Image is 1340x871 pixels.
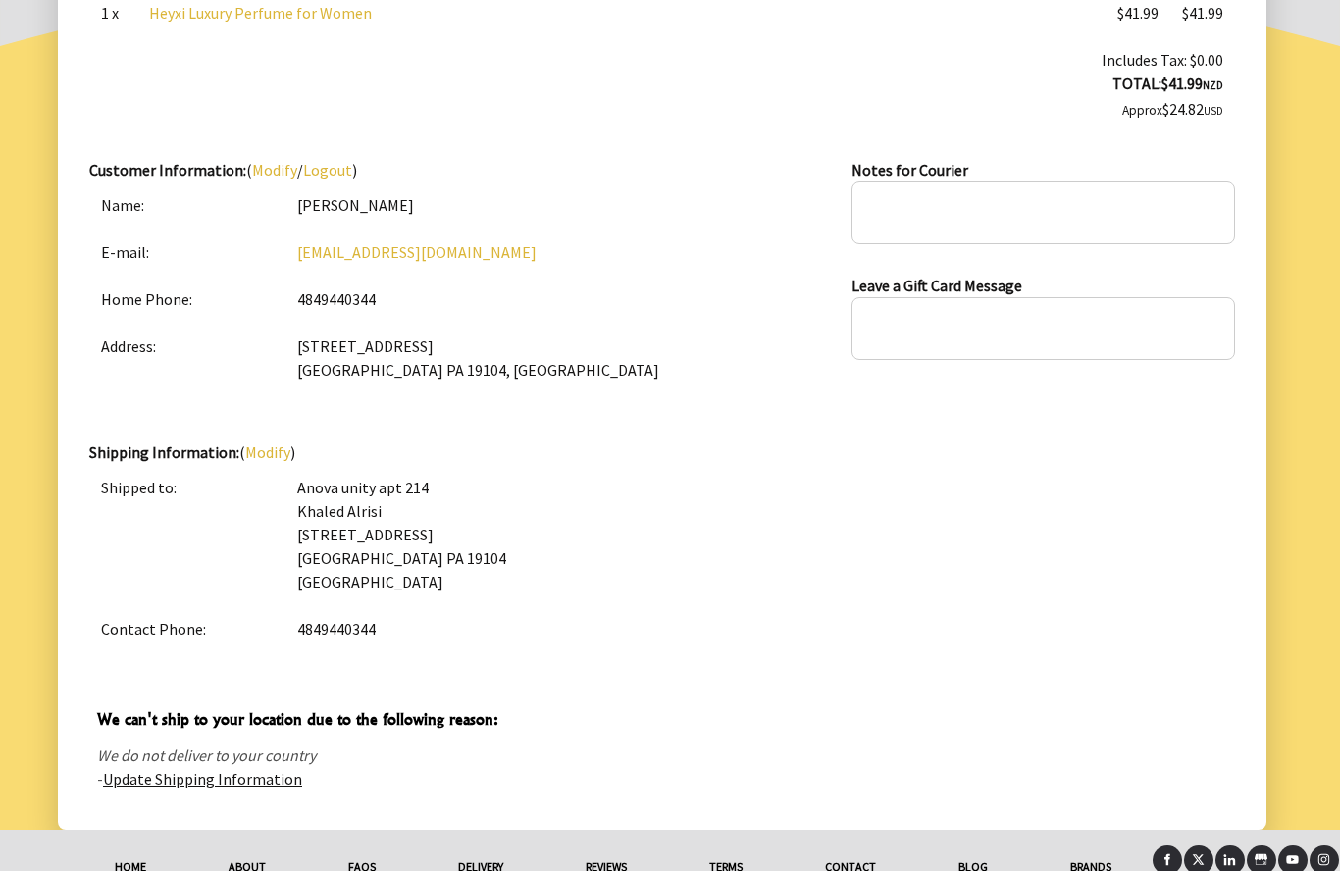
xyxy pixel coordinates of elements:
[89,230,285,277] td: E-mail:
[1203,79,1223,93] span: NZD
[89,441,1235,653] div: ( )
[252,161,297,180] a: Modify
[303,161,352,180] a: Logout
[285,277,851,324] td: 4849440344
[1122,103,1162,120] small: Approx
[89,443,239,463] strong: Shipping Information:
[89,182,285,230] td: Name:
[285,182,851,230] td: [PERSON_NAME]
[89,606,285,653] td: Contact Phone:
[89,161,246,180] strong: Customer Information:
[851,277,1022,296] strong: Leave a Gift Card Message
[97,746,316,766] em: We do not deliver to your country
[103,770,302,790] a: Update Shipping Information
[101,49,1223,73] div: Includes Tax: $0.00
[851,161,968,180] strong: Notes for Courier
[285,324,851,394] td: [STREET_ADDRESS] [GEOGRAPHIC_DATA] PA 19104, [GEOGRAPHIC_DATA]
[1112,75,1161,94] strong: TOTAL:
[89,277,285,324] td: Home Phone:
[1204,105,1223,119] span: USD
[97,708,1227,737] span: We can't ship to your location due to the following reason:
[285,465,1235,606] td: Anova unity apt 214 Khaled Alrisi [STREET_ADDRESS] [GEOGRAPHIC_DATA] PA 19104 [GEOGRAPHIC_DATA]
[89,324,285,394] td: Address:
[1161,75,1223,94] strong: $41.99
[245,443,290,463] a: Modify
[89,37,1235,135] td: $24.82
[149,4,372,24] a: Heyxi Luxury Perfume for Women
[297,243,537,263] a: [EMAIL_ADDRESS][DOMAIN_NAME]
[285,606,1235,653] td: 4849440344
[89,159,851,441] div: ( / )
[89,465,285,606] td: Shipped to:
[97,768,1227,792] p: -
